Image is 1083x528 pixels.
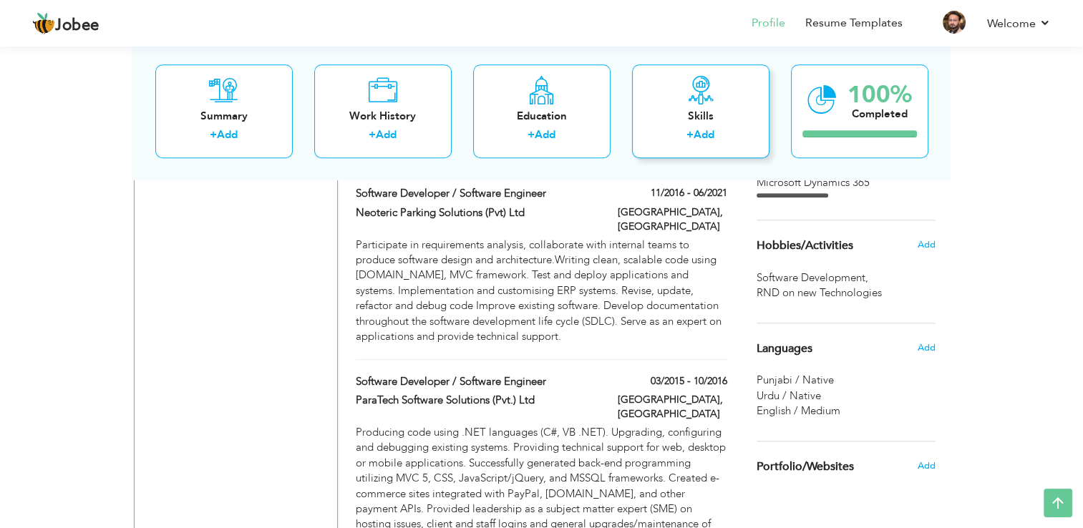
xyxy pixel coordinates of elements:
[757,388,821,403] span: Urdu / Native
[167,109,281,124] div: Summary
[356,393,596,408] label: ParaTech Software Solutions (Pvt.) Ltd
[694,128,714,142] a: Add
[376,128,397,142] a: Add
[651,186,727,200] label: 11/2016 - 06/2021
[535,128,555,142] a: Add
[805,15,903,31] a: Resume Templates
[55,18,99,34] span: Jobee
[326,109,440,124] div: Work History
[917,238,935,251] span: Add
[528,128,535,143] label: +
[757,175,936,190] div: Microsoft Dynamics 365
[865,270,868,285] span: ,
[848,107,912,122] div: Completed
[356,238,727,345] div: Participate in requirements analysis, collaborate with internal teams to produce software design ...
[618,205,727,234] label: [GEOGRAPHIC_DATA], [GEOGRAPHIC_DATA]
[943,11,966,34] img: Profile Img
[917,341,935,354] span: Add
[618,393,727,421] label: [GEOGRAPHIC_DATA], [GEOGRAPHIC_DATA]
[917,459,935,472] span: Add
[32,12,99,35] a: Jobee
[752,15,785,31] a: Profile
[32,12,55,35] img: jobee.io
[757,373,834,387] span: Punjabi / Native
[485,109,599,124] div: Education
[644,109,758,124] div: Skills
[356,374,596,389] label: Software Developer / Software Engineer
[217,128,238,142] a: Add
[848,83,912,107] div: 100%
[757,270,871,285] span: Software Development
[757,323,936,419] div: Show your familiar languages.
[210,128,217,143] label: +
[369,128,376,143] label: +
[651,374,727,388] label: 03/2015 - 10/2016
[757,404,840,418] span: English / Medium
[987,15,1051,32] a: Welcome
[757,343,812,356] span: Languages
[757,285,885,300] span: RND on new Technologies
[757,461,854,474] span: Portfolio/Websites
[356,205,596,220] label: Neoteric Parking Solutions (Pvt) Ltd
[746,220,946,270] div: Share some of your professional and personal interests.
[356,186,596,201] label: Software Developer / Software Engineer
[757,240,853,253] span: Hobbies/Activities
[686,128,694,143] label: +
[746,441,946,492] div: Share your links of online work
